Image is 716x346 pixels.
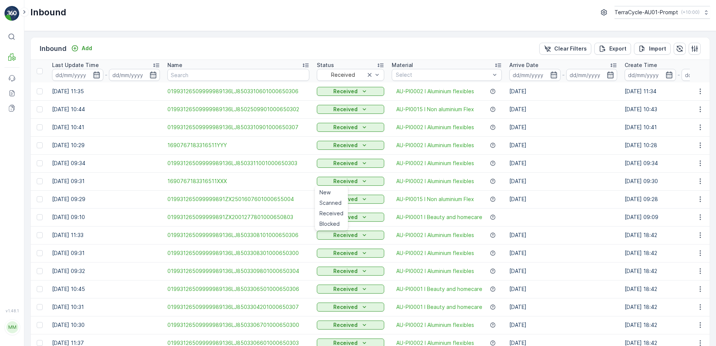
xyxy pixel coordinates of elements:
[509,61,538,69] p: Arrive Date
[506,298,621,316] td: [DATE]
[396,285,482,293] a: AU-PI0001 I Beauty and homecare
[4,6,19,21] img: logo
[317,87,384,96] button: Received
[506,136,621,154] td: [DATE]
[333,124,358,131] p: Received
[52,69,103,81] input: dd/mm/yyyy
[396,195,474,203] a: AU-PI0015 I Non aluminium Flex
[317,303,384,312] button: Received
[48,226,164,244] td: [DATE] 11:33
[609,45,626,52] p: Export
[317,285,384,294] button: Received
[278,6,437,15] p: 01993126509999989136LJ8503046201000650306
[317,267,384,276] button: Received
[319,189,331,196] span: New
[634,43,671,55] button: Import
[37,142,43,148] div: Toggle Row Selected
[317,123,384,132] button: Received
[396,142,474,149] a: AU-PI0002 I Aluminium flexibles
[46,160,131,166] span: AU-PI0002 I Aluminium flexibles
[594,43,631,55] button: Export
[625,61,657,69] p: Create Time
[396,177,474,185] a: AU-PI0002 I Aluminium flexibles
[333,249,358,257] p: Received
[333,303,358,311] p: Received
[396,106,474,113] a: AU-PI0015 I Non aluminium Flex
[167,267,309,275] a: 01993126509999989136LJ8503309801000650304
[6,148,42,154] span: First Weight :
[615,6,710,19] button: TerraCycle-AU01-Prompt(+10:00)
[539,43,591,55] button: Clear Filters
[396,267,474,275] a: AU-PI0002 I Aluminium flexibles
[48,298,164,316] td: [DATE] 10:31
[396,213,482,221] a: AU-PI0001 I Beauty and homecare
[317,159,384,168] button: Received
[392,61,413,69] p: Material
[317,61,334,69] p: Status
[42,172,58,179] span: 3.6 kg
[319,220,340,228] span: Blocked
[317,321,384,330] button: Received
[396,88,474,95] a: AU-PI0002 I Aluminium flexibles
[396,303,482,311] a: AU-PI0001 I Beauty and homecare
[167,303,309,311] a: 01993126509999989136LJ8503304201000650307
[315,186,348,231] ul: Received
[40,43,67,54] p: Inbound
[333,142,358,149] p: Received
[317,213,384,222] button: Received
[319,199,342,207] span: Scanned
[317,249,384,258] button: Received
[317,141,384,150] button: Received
[333,177,358,185] p: Received
[6,135,40,142] span: Arrive Date :
[396,124,474,131] a: AU-PI0002 I Aluminium flexibles
[333,160,358,167] p: Received
[566,69,618,81] input: dd/mm/yyyy
[167,124,309,131] span: 01993126509999989136LJ8503310901000650307
[167,177,309,185] a: 1690767183316511XXX
[677,70,680,79] p: -
[30,6,66,18] p: Inbound
[37,178,43,184] div: Toggle Row Selected
[506,82,621,100] td: [DATE]
[506,280,621,298] td: [DATE]
[48,262,164,280] td: [DATE] 09:32
[167,231,309,239] a: 01993126509999989136LJ8503308101000650306
[506,190,621,208] td: [DATE]
[167,195,309,203] a: 019931265099999891ZX2501607601000655004
[40,135,57,142] span: [DATE]
[167,321,309,329] a: 01993126509999989136LJ8503306701000650300
[25,123,157,129] span: 01993126509999989136LJ8503046201000650306
[105,70,107,79] p: -
[167,160,309,167] a: 01993126509999989136LJ8503311001000650303
[52,61,99,69] p: Last Update Time
[317,177,384,186] button: Received
[396,321,474,329] a: AU-PI0002 I Aluminium flexibles
[6,160,46,166] span: Material Type :
[396,231,474,239] a: AU-PI0002 I Aluminium flexibles
[506,244,621,262] td: [DATE]
[167,142,309,149] a: 1690767183316511YYY
[333,285,358,293] p: Received
[48,280,164,298] td: [DATE] 10:45
[167,213,309,221] span: 019931265099999891ZX2001277801000650803
[167,88,309,95] span: 01993126509999989136LJ8503310601000650306
[396,160,474,167] a: AU-PI0002 I Aluminium flexibles
[48,208,164,226] td: [DATE] 09:10
[615,9,678,16] p: TerraCycle-AU01-Prompt
[167,285,309,293] a: 01993126509999989136LJ8503306501000650306
[625,69,676,81] input: dd/mm/yyyy
[37,214,43,220] div: Toggle Row Selected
